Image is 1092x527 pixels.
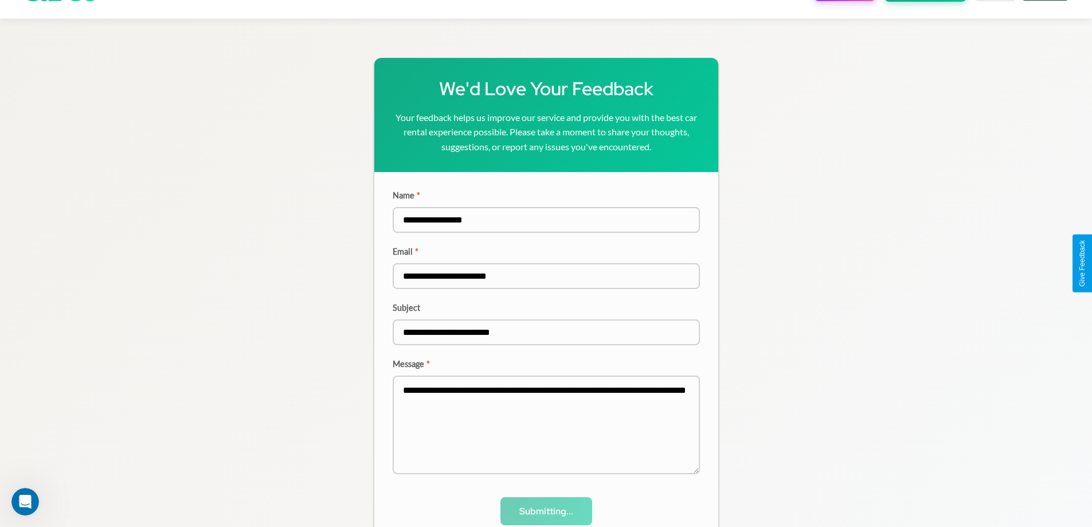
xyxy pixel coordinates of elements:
label: Subject [393,303,700,313]
iframe: Intercom live chat [11,488,39,516]
button: Submitting... [500,497,592,525]
h1: We'd Love Your Feedback [393,76,700,101]
label: Name [393,190,700,200]
div: Give Feedback [1078,240,1086,287]
p: Your feedback helps us improve our service and provide you with the best car rental experience po... [393,110,700,154]
label: Email [393,247,700,256]
label: Message [393,359,700,369]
